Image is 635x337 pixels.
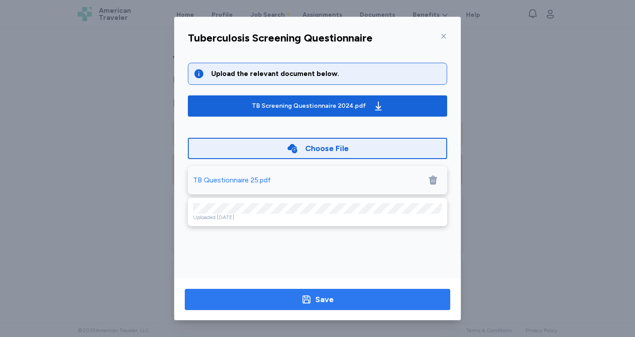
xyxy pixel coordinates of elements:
div: Tuberculosis Screening Questionnaire [188,31,373,45]
div: Upload the relevant document below. [211,68,441,79]
button: Save [185,289,450,310]
button: TB Screening Questionnaire 2024.pdf [188,95,447,117]
div: TB Questionnaire 25.pdf [193,175,271,186]
div: TB Screening Questionnaire 2024.pdf [252,102,366,110]
div: Save [315,293,334,306]
div: Uploaded [DATE] [193,214,442,221]
div: Choose File [305,142,349,155]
